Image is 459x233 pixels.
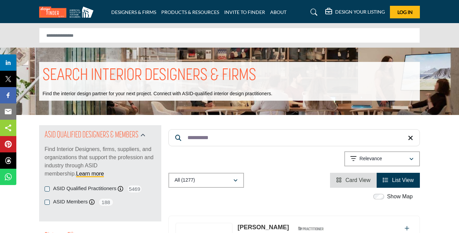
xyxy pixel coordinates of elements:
[304,7,322,18] a: Search
[111,9,156,15] a: DESIGNERS & FIRMS
[45,145,156,178] p: Find Interior Designers, firms, suppliers, and organizations that support the profession and indu...
[270,9,286,15] a: ABOUT
[335,9,385,15] h5: DESIGN YOUR LISTING
[392,177,414,183] span: List View
[45,129,138,142] h2: ASID QUALIFIED DESIGNERS & MEMBERS
[43,65,256,86] h1: SEARCH INTERIOR DESIGNERS & FIRMS
[39,6,97,18] img: Site Logo
[175,177,195,184] p: All (1277)
[76,171,104,177] a: Learn more
[39,28,420,43] input: Search Solutions
[45,200,50,205] input: ASID Members checkbox
[330,173,377,188] li: Card View
[387,193,413,201] label: Show Map
[98,198,114,206] span: 188
[127,185,142,193] span: 5469
[161,9,219,15] a: PRODUCTS & RESOURCES
[168,173,244,188] button: All (1277)
[295,224,326,233] img: ASID Qualified Practitioners Badge Icon
[325,8,385,16] div: DESIGN YOUR LISTING
[45,186,50,192] input: ASID Qualified Practitioners checkbox
[336,177,371,183] a: View Card
[377,173,420,188] li: List View
[237,223,289,232] p: Amy McAtee
[345,177,371,183] span: Card View
[383,177,414,183] a: View List
[405,226,409,231] a: Add To List
[53,185,116,193] label: ASID Qualified Practitioners
[397,9,413,15] span: Log In
[224,9,265,15] a: INVITE TO FINDER
[43,90,272,97] p: Find the interior design partner for your next project. Connect with ASID-qualified interior desi...
[168,129,420,146] input: Search Keyword
[53,198,88,206] label: ASID Members
[360,155,382,162] p: Relevance
[344,151,420,166] button: Relevance
[237,224,289,231] a: [PERSON_NAME]
[390,6,420,18] button: Log In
